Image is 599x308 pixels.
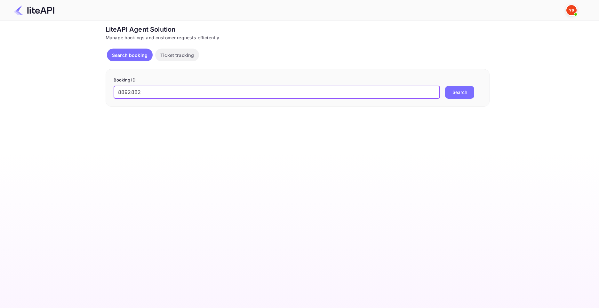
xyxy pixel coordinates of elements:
div: LiteAPI Agent Solution [106,25,490,34]
div: Manage bookings and customer requests efficiently. [106,34,490,41]
button: Search [445,86,474,99]
img: Yandex Support [566,5,577,15]
p: Ticket tracking [160,52,194,58]
p: Booking ID [114,77,482,83]
img: LiteAPI Logo [14,5,54,15]
input: Enter Booking ID (e.g., 63782194) [114,86,440,99]
p: Search booking [112,52,148,58]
